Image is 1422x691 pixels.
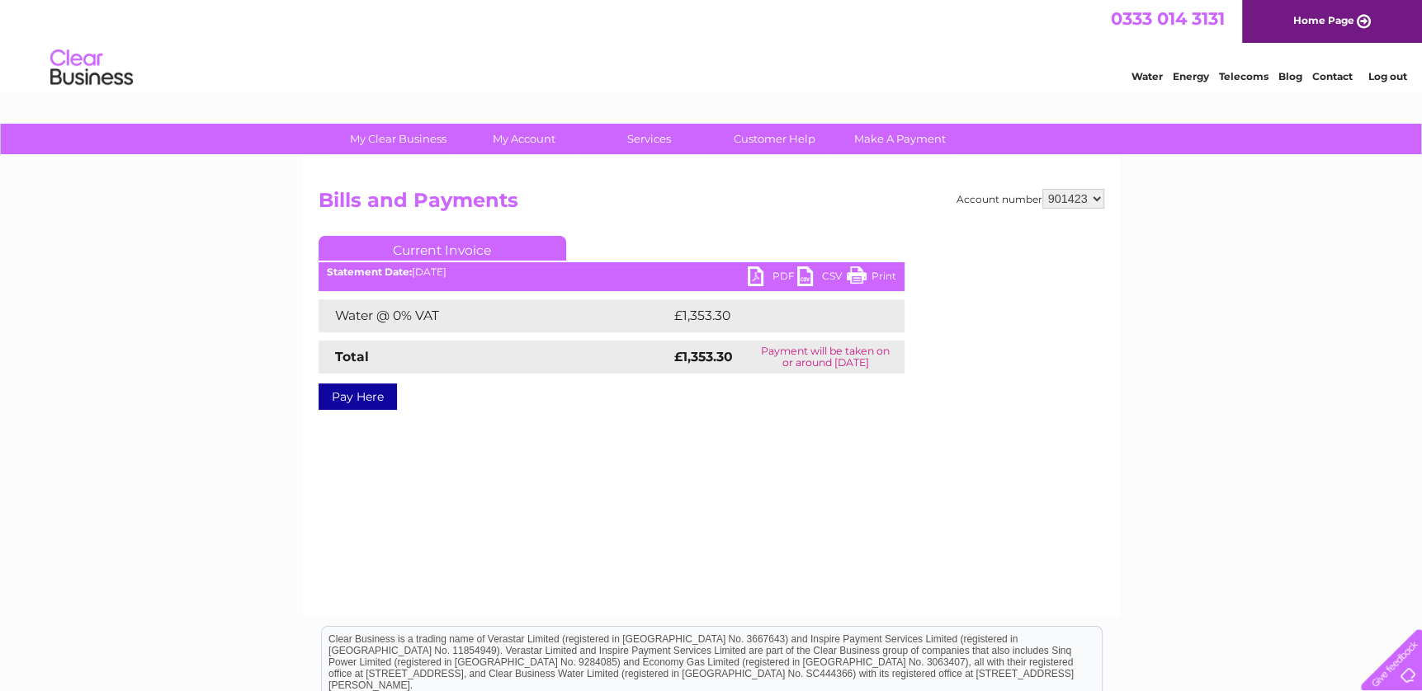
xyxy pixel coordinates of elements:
[748,266,797,290] a: PDF
[327,266,412,278] b: Statement Date:
[847,266,896,290] a: Print
[1131,70,1163,82] a: Water
[319,383,397,410] a: Pay Here
[1219,70,1268,82] a: Telecoms
[319,266,905,278] div: [DATE]
[747,341,905,374] td: Payment will be taken on or around [DATE]
[1278,70,1302,82] a: Blog
[1312,70,1353,82] a: Contact
[456,124,592,154] a: My Account
[957,189,1104,209] div: Account number
[330,124,466,154] a: My Clear Business
[1173,70,1209,82] a: Energy
[674,349,733,364] strong: £1,353.30
[319,299,670,332] td: Water @ 0% VAT
[50,43,134,93] img: logo.png
[581,124,717,154] a: Services
[1368,70,1406,82] a: Log out
[322,9,1102,80] div: Clear Business is a trading name of Verastar Limited (registered in [GEOGRAPHIC_DATA] No. 3667643...
[319,236,566,261] a: Current Invoice
[706,124,843,154] a: Customer Help
[670,299,878,332] td: £1,353.30
[319,189,1104,220] h2: Bills and Payments
[1111,8,1225,29] a: 0333 014 3131
[832,124,968,154] a: Make A Payment
[797,266,847,290] a: CSV
[335,349,369,364] strong: Total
